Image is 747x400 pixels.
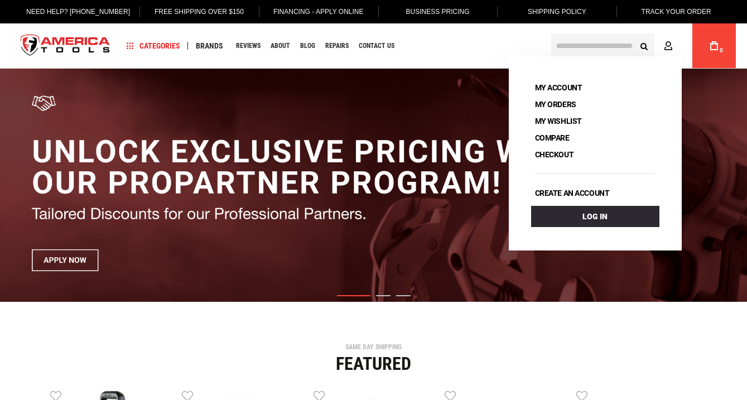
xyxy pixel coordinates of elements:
[320,38,354,54] a: Repairs
[236,42,261,49] span: Reviews
[531,130,573,146] a: Compare
[300,42,315,49] span: Blog
[266,38,295,54] a: About
[191,38,228,54] a: Brands
[8,344,739,350] div: SAME DAY SHIPPING
[271,42,290,49] span: About
[196,42,223,50] span: Brands
[122,38,185,54] a: Categories
[720,47,723,54] span: 0
[531,97,580,112] a: My Orders
[528,8,586,16] span: Shipping Policy
[531,80,586,95] a: My Account
[325,42,349,49] span: Repairs
[11,25,119,67] a: store logo
[354,38,399,54] a: Contact Us
[295,38,320,54] a: Blog
[703,23,725,68] a: 0
[633,35,654,56] button: Search
[531,206,659,227] a: Log In
[8,355,739,373] div: Featured
[531,113,586,129] a: My Wishlist
[531,185,614,201] a: Create an account
[531,147,578,162] a: Checkout
[231,38,266,54] a: Reviews
[359,42,394,49] span: Contact Us
[11,25,119,67] img: America Tools
[127,42,180,50] span: Categories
